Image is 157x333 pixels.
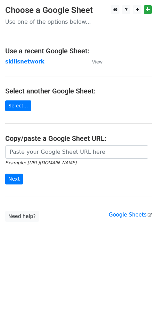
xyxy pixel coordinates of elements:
h4: Use a recent Google Sheet: [5,47,152,55]
a: View [85,59,102,65]
a: skillsnetwork [5,59,44,65]
h4: Select another Google Sheet: [5,87,152,95]
h4: Copy/paste a Google Sheet URL: [5,134,152,143]
a: Google Sheets [109,212,152,218]
a: Select... [5,100,31,111]
p: Use one of the options below... [5,18,152,25]
a: Need help? [5,211,39,222]
small: View [92,59,102,65]
small: Example: [URL][DOMAIN_NAME] [5,160,76,165]
input: Paste your Google Sheet URL here [5,145,148,159]
input: Next [5,174,23,184]
h3: Choose a Google Sheet [5,5,152,15]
